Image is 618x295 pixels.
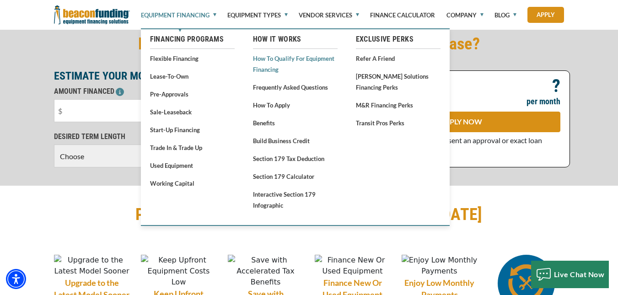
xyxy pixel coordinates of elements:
[356,117,441,129] a: Transit Pros Perks
[253,135,338,146] a: Build Business Credit
[253,53,338,75] a: How to Qualify for Equipment Financing
[356,34,441,45] a: Exclusive Perks
[150,34,235,45] a: Financing Programs
[362,112,560,132] a: APPLY NOW
[253,153,338,164] a: Section 179 Tax Deduction
[253,34,338,45] a: How It Works
[150,88,235,100] a: Pre-approvals
[150,177,235,189] a: Working Capital
[54,86,195,97] p: AMOUNT FINANCED
[253,171,338,182] a: Section 179 Calculator
[527,7,564,23] a: Apply
[54,131,195,142] p: DESIRED TERM LENGTH
[150,124,235,135] a: Start-Up Financing
[150,53,235,64] a: Flexible Financing
[150,160,235,171] a: Used Equipment
[253,117,338,129] a: Benefits
[141,255,217,288] img: Keep Upfront Equipment Costs Low
[402,255,478,277] img: Enjoy Low Monthly Payments
[362,136,542,156] span: *Calculation does not represent an approval or exact loan amount.
[54,99,195,122] input: $
[54,255,130,277] img: Upgrade to the Latest Model Sooner
[253,81,338,93] a: Frequently Asked Questions
[527,96,560,107] p: per month
[531,261,609,288] button: Live Chat Now
[150,70,235,82] a: Lease-To-Own
[150,106,235,118] a: Sale-Leaseback
[150,142,235,153] a: Trade In & Trade Up
[54,204,564,225] h2: Pay Over Time, Finance Trucks & Equipment [DATE]
[54,33,564,54] h2: How Affordable Is Your Next Equipment Purchase?
[6,269,26,289] div: Accessibility Menu
[554,270,605,279] span: Live Chat Now
[356,53,441,64] a: Refer a Friend
[54,70,347,81] p: ESTIMATE YOUR MONTHLY PAYMENT
[356,70,441,93] a: [PERSON_NAME] Solutions Financing Perks
[315,255,391,277] img: Finance New Or Used Equipment
[356,99,441,111] a: M&R Financing Perks
[552,80,560,91] p: ?
[228,255,304,288] img: Save with Accelerated Tax Benefits
[253,188,338,211] a: Interactive Section 179 Infographic
[253,99,338,111] a: How to Apply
